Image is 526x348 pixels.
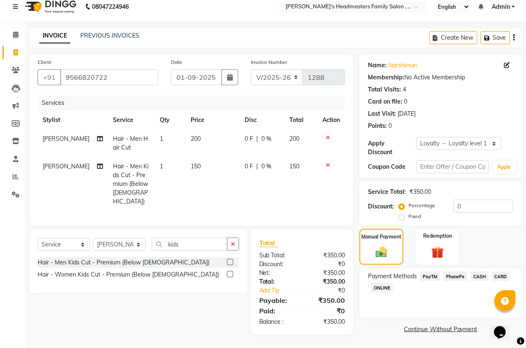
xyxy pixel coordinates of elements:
[372,246,391,259] img: _cash.svg
[191,135,201,142] span: 200
[38,69,61,85] button: +91
[302,277,352,286] div: ₹350.00
[302,251,352,260] div: ₹350.00
[423,232,452,240] label: Redemption
[368,188,406,196] div: Service Total:
[368,139,416,157] div: Apply Discount
[398,109,416,118] div: [DATE]
[253,277,302,286] div: Total:
[289,163,299,170] span: 150
[492,272,510,281] span: CARD
[368,109,396,118] div: Last Visit:
[388,122,392,130] div: 0
[302,295,352,305] div: ₹350.00
[253,286,310,295] a: Add Tip
[261,162,271,171] span: 0 %
[38,111,108,130] th: Stylist
[253,251,302,260] div: Sub Total:
[108,111,155,130] th: Service
[362,233,402,241] label: Manual Payment
[368,73,513,82] div: No Active Membership
[284,111,317,130] th: Total
[289,135,299,142] span: 200
[256,135,258,143] span: |
[245,162,253,171] span: 0 F
[253,295,302,305] div: Payable:
[160,135,163,142] span: 1
[38,270,219,279] div: Hair - Women Kids Cut - Premium (Below [DEMOGRAPHIC_DATA])
[302,306,352,316] div: ₹0
[251,58,287,66] label: Invoice Number
[416,160,489,173] input: Enter Offer / Coupon Code
[240,111,284,130] th: Disc
[368,73,404,82] div: Membership:
[60,69,158,85] input: Search by Name/Mobile/Email/Code
[361,325,520,334] a: Continue Without Payment
[368,163,416,171] div: Coupon Code
[186,111,240,130] th: Price
[39,28,70,43] a: INVOICE
[253,318,302,326] div: Balance :
[160,163,163,170] span: 1
[388,61,417,70] a: Narshiman
[43,163,89,170] span: [PERSON_NAME]
[368,61,387,70] div: Name:
[368,122,387,130] div: Points:
[409,213,421,220] label: Fixed
[368,97,402,106] div: Card on file:
[409,202,435,209] label: Percentage
[471,272,489,281] span: CASH
[38,58,51,66] label: Client
[403,85,406,94] div: 4
[428,245,448,260] img: _gift.svg
[302,318,352,326] div: ₹350.00
[152,238,227,251] input: Search or Scan
[371,283,393,292] span: ONLINE
[191,163,201,170] span: 150
[404,97,407,106] div: 0
[155,111,186,130] th: Qty
[493,161,516,173] button: Apply
[420,272,440,281] span: PayTM
[245,135,253,143] span: 0 F
[310,286,351,295] div: ₹0
[409,188,431,196] div: ₹350.00
[491,315,518,340] iframe: chat widget
[259,239,278,247] span: Total
[302,260,352,269] div: ₹0
[43,135,89,142] span: [PERSON_NAME]
[171,58,182,66] label: Date
[261,135,271,143] span: 0 %
[368,85,401,94] div: Total Visits:
[80,32,139,39] a: PREVIOUS INVOICES
[38,95,351,111] div: Services
[253,306,302,316] div: Paid:
[253,260,302,269] div: Discount:
[492,3,510,11] span: Admin
[113,163,148,205] span: Hair - Men Kids Cut - Premium (Below [DEMOGRAPHIC_DATA])
[302,269,352,277] div: ₹350.00
[317,111,345,130] th: Action
[38,258,209,267] div: Hair - Men Kids Cut - Premium (Below [DEMOGRAPHIC_DATA])
[256,162,258,171] span: |
[253,269,302,277] div: Net:
[429,31,477,44] button: Create New
[481,31,510,44] button: Save
[368,202,394,211] div: Discount:
[368,272,417,281] span: Payment Methods
[113,135,148,151] span: Hair - Men Hair Cut
[444,272,467,281] span: PhonePe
